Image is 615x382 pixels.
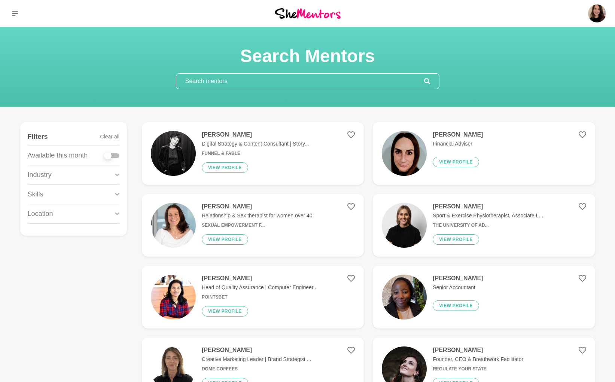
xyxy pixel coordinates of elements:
img: Ali Adey [588,4,606,22]
img: 1044fa7e6122d2a8171cf257dcb819e56f039831-1170x656.jpg [151,131,196,176]
input: Search mentors [176,74,424,89]
a: [PERSON_NAME]Digital Strategy & Content Consultant | Story...Funnel & FableView profile [142,122,364,185]
button: Clear all [100,128,119,146]
h4: Filters [28,132,48,141]
img: She Mentors Logo [275,8,341,18]
h4: [PERSON_NAME] [433,131,483,138]
h4: [PERSON_NAME] [202,203,313,210]
button: View profile [433,234,479,245]
p: Industry [28,170,52,180]
button: View profile [202,306,248,317]
a: [PERSON_NAME]Financial AdviserView profile [373,122,595,185]
a: [PERSON_NAME]Relationship & Sex therapist for women over 40Sexual Empowerment f...View profile [142,194,364,257]
h4: [PERSON_NAME] [202,275,317,282]
h4: [PERSON_NAME] [433,346,523,354]
button: View profile [433,157,479,167]
h6: PointsBet [202,294,317,300]
p: Senior Accountant [433,284,483,291]
button: View profile [433,300,479,311]
img: 54410d91cae438123b608ef54d3da42d18b8f0e6-2316x3088.jpg [382,275,427,320]
p: Digital Strategy & Content Consultant | Story... [202,140,309,148]
p: Skills [28,189,43,199]
img: 2462cd17f0db61ae0eaf7f297afa55aeb6b07152-1255x1348.jpg [382,131,427,176]
h6: The University of Ad... [433,223,543,228]
p: Creative Marketing Leader | Brand Strategist ... [202,355,311,363]
p: Relationship & Sex therapist for women over 40 [202,212,313,220]
img: d6e4e6fb47c6b0833f5b2b80120bcf2f287bc3aa-2570x2447.jpg [151,203,196,248]
h4: [PERSON_NAME] [433,203,543,210]
h4: [PERSON_NAME] [433,275,483,282]
h6: Regulate Your State [433,366,523,372]
h4: [PERSON_NAME] [202,346,311,354]
h1: Search Mentors [176,45,439,67]
img: 523c368aa158c4209afe732df04685bb05a795a5-1125x1128.jpg [382,203,427,248]
p: Sport & Exercise Physiotherapist, Associate L... [433,212,543,220]
button: View profile [202,234,248,245]
h6: Sexual Empowerment f... [202,223,313,228]
p: Location [28,209,53,219]
a: [PERSON_NAME]Sport & Exercise Physiotherapist, Associate L...The University of Ad...View profile [373,194,595,257]
p: Founder, CEO & Breathwork Facilitator [433,355,523,363]
h6: Funnel & Fable [202,151,309,156]
h4: [PERSON_NAME] [202,131,309,138]
a: [PERSON_NAME]Head of Quality Assurance | Computer Engineer...PointsBetView profile [142,266,364,328]
a: [PERSON_NAME]Senior AccountantView profile [373,266,595,328]
p: Available this month [28,150,88,161]
p: Financial Adviser [433,140,483,148]
h6: Dome Coffees [202,366,311,372]
img: 59f335efb65c6b3f8f0c6c54719329a70c1332df-242x243.png [151,275,196,320]
p: Head of Quality Assurance | Computer Engineer... [202,284,317,291]
button: View profile [202,162,248,173]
